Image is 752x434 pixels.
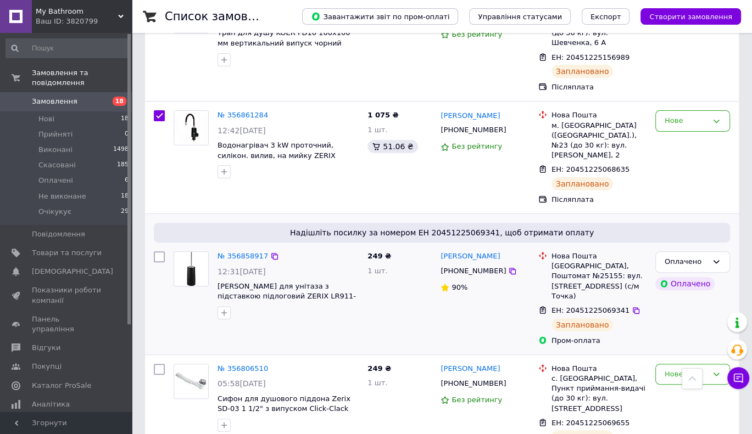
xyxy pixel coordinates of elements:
span: Виконані [38,145,73,155]
span: Не виконане [38,191,86,201]
span: 249 ₴ [367,364,391,373]
a: [PERSON_NAME] для унітаза з підставкою підлоговий ZERIX LR911-2 чорний пластик ZX2711 [218,282,356,311]
span: Прийняті [38,129,73,139]
span: Надішліть посилку за номером ЕН 20451225069341, щоб отримати оплату [158,227,726,238]
span: Аналітика [32,399,70,409]
span: Товари та послуги [32,248,102,258]
span: [DEMOGRAPHIC_DATA] [32,267,113,277]
div: Заплановано [552,318,614,331]
span: 0 [125,129,129,139]
span: 12:42[DATE] [218,126,266,135]
span: 1 шт. [367,379,387,387]
div: м. [GEOGRAPHIC_DATA] ([GEOGRAPHIC_DATA].), №23 (до 30 кг): вул. [PERSON_NAME], 2 [552,121,647,161]
span: 1 075 ₴ [367,111,398,119]
span: Показники роботи компанії [32,285,102,305]
span: Панель управління [32,314,102,334]
button: Управління статусами [469,8,571,25]
span: Без рейтингу [452,30,502,38]
a: Фото товару [174,364,209,399]
img: Фото товару [174,364,208,398]
div: Заплановано [552,65,614,78]
span: My Bathroom [36,7,118,16]
div: Оплачено [655,277,715,290]
span: Скасовані [38,160,76,170]
div: Післяплата [552,195,647,205]
div: Заплановано [552,177,614,190]
a: Фото товару [174,110,209,145]
div: Післяплата [552,82,647,92]
span: Замовлення та повідомлення [32,68,132,88]
div: [PHONE_NUMBER] [438,376,508,391]
div: Нова Пошта [552,364,647,374]
div: Нове [665,115,708,127]
img: Фото товару [174,111,208,145]
span: Створити замовлення [649,13,732,21]
a: [PERSON_NAME] [441,251,500,262]
span: Завантажити звіт по пром-оплаті [311,12,449,21]
span: ЕН: 20451225156989 [552,53,630,61]
span: Без рейтингу [452,396,502,404]
span: 6 [125,176,129,185]
span: 18 [113,97,126,106]
span: Замовлення [32,97,77,106]
span: 185 [117,160,129,170]
a: № 356858917 [218,252,268,260]
span: Експорт [591,13,621,21]
span: Повідомлення [32,229,85,239]
span: Оплачені [38,176,73,185]
div: 51.06 ₴ [367,140,417,153]
div: [PHONE_NUMBER] [438,123,508,137]
span: 1498 [113,145,129,155]
span: Покупці [32,362,62,371]
button: Створити замовлення [640,8,741,25]
a: Фото товару [174,251,209,286]
span: 1 шт. [367,126,387,134]
div: Нова Пошта [552,110,647,120]
span: 05:58[DATE] [218,379,266,388]
a: Трап для душу KOER FD10 100x100 мм вертикальний випуск чорний KR3414 [218,29,350,57]
div: Ваш ID: 3820799 [36,16,132,26]
a: [PERSON_NAME] [441,111,500,121]
a: Сифон для душового піддона Zerix SD-03 1 1/2" з випуском Click-Сlack (ZX5087) [218,394,350,423]
img: Фото товару [174,252,208,286]
span: 29 [121,207,129,217]
span: 90% [452,283,467,291]
a: № 356806510 [218,364,268,373]
span: ЕН: 20451225069341 [552,306,630,314]
span: 1 шт. [367,267,387,275]
div: Нова Пошта [552,251,647,261]
span: 249 ₴ [367,252,391,260]
span: 12:31[DATE] [218,267,266,276]
div: с. [GEOGRAPHIC_DATA], Пункт приймання-видачі (до 30 кг): вул. [STREET_ADDRESS] [552,374,647,414]
div: [PHONE_NUMBER] [438,264,508,278]
span: 18 [121,191,129,201]
span: Каталог ProSale [32,381,91,391]
span: Очікукує [38,207,71,217]
span: Управління статусами [478,13,562,21]
span: Без рейтингу [452,142,502,150]
span: ЕН: 20451225069655 [552,419,630,427]
a: Створити замовлення [630,12,741,20]
span: ЕН: 20451225068635 [552,165,630,173]
button: Експорт [582,8,630,25]
a: Водонагрівач 3 kW проточний, силікон. вилив, на мийку ZERIX ELW06-F BLACK (колір чорний) [218,141,336,170]
span: Нові [38,114,54,124]
button: Чат з покупцем [727,367,749,389]
div: [GEOGRAPHIC_DATA], Поштомат №25155: вул. [STREET_ADDRESS] (с/м Точка) [552,261,647,301]
a: [PERSON_NAME] [441,364,500,374]
a: № 356861284 [218,111,268,119]
div: Пром-оплата [552,336,647,346]
div: Нове [665,369,708,380]
button: Завантажити звіт по пром-оплаті [302,8,458,25]
h1: Список замовлень [165,10,276,23]
div: Оплачено [665,256,708,268]
input: Пошук [5,38,130,58]
span: 18 [121,114,129,124]
span: Відгуки [32,343,60,353]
